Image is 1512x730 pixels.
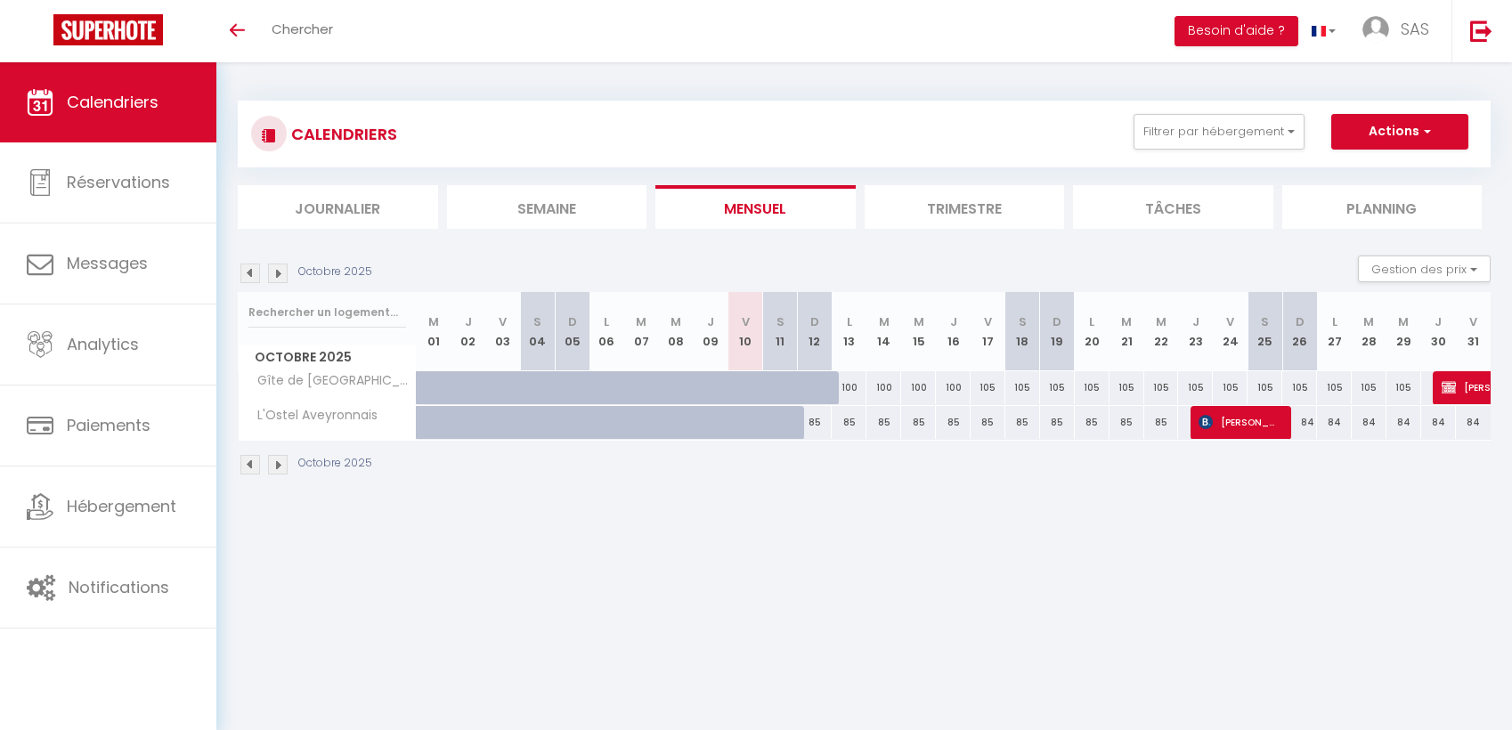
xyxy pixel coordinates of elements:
abbr: M [914,313,924,330]
th: 24 [1213,292,1248,371]
h3: CALENDRIERS [287,114,397,154]
th: 18 [1005,292,1040,371]
abbr: D [1053,313,1061,330]
div: 85 [797,406,832,439]
div: 105 [1248,371,1282,404]
abbr: L [604,313,609,330]
div: 85 [1144,406,1179,439]
div: 84 [1282,406,1317,439]
img: logout [1470,20,1492,42]
button: Actions [1331,114,1468,150]
span: [PERSON_NAME] [1199,405,1280,439]
img: ... [1362,16,1389,43]
div: 100 [901,371,936,404]
div: 105 [1317,371,1352,404]
span: Hébergement [67,495,176,517]
li: Planning [1282,185,1483,229]
li: Tâches [1073,185,1273,229]
abbr: L [1332,313,1337,330]
th: 16 [936,292,971,371]
abbr: M [1121,313,1132,330]
p: Octobre 2025 [298,455,372,472]
abbr: L [1089,313,1094,330]
div: 105 [1040,371,1075,404]
div: 100 [832,371,866,404]
span: Octobre 2025 [239,345,416,370]
div: 84 [1352,406,1386,439]
div: 85 [936,406,971,439]
th: 19 [1040,292,1075,371]
th: 21 [1110,292,1144,371]
abbr: S [1261,313,1269,330]
th: 04 [520,292,555,371]
abbr: J [950,313,957,330]
th: 28 [1352,292,1386,371]
p: Octobre 2025 [298,264,372,280]
th: 02 [451,292,485,371]
div: 85 [901,406,936,439]
th: 23 [1178,292,1213,371]
th: 17 [971,292,1005,371]
abbr: L [847,313,852,330]
div: 85 [1075,406,1110,439]
th: 30 [1421,292,1456,371]
div: 84 [1386,406,1421,439]
span: Messages [67,252,148,274]
th: 06 [589,292,624,371]
th: 12 [797,292,832,371]
div: 105 [1110,371,1144,404]
th: 27 [1317,292,1352,371]
span: L'Ostel Aveyronnais [241,406,382,426]
div: 100 [866,371,901,404]
button: Filtrer par hébergement [1134,114,1305,150]
div: 105 [1386,371,1421,404]
div: 105 [1005,371,1040,404]
li: Trimestre [865,185,1065,229]
span: Paiements [67,414,150,436]
th: 09 [694,292,728,371]
th: 01 [417,292,451,371]
abbr: S [1019,313,1027,330]
th: 22 [1144,292,1179,371]
th: 11 [763,292,798,371]
div: 105 [1352,371,1386,404]
span: Calendriers [67,91,159,113]
div: 84 [1317,406,1352,439]
button: Gestion des prix [1358,255,1491,282]
span: Analytics [67,333,139,355]
div: 84 [1421,406,1456,439]
abbr: V [1469,313,1477,330]
div: 85 [866,406,901,439]
abbr: J [1192,313,1199,330]
th: 15 [901,292,936,371]
img: Super Booking [53,14,163,45]
th: 20 [1075,292,1110,371]
abbr: D [810,313,819,330]
span: SAS [1401,18,1429,40]
abbr: M [428,313,439,330]
abbr: V [1226,313,1234,330]
span: Réservations [67,171,170,193]
div: 85 [971,406,1005,439]
abbr: S [776,313,784,330]
div: 85 [1110,406,1144,439]
th: 07 [624,292,659,371]
th: 26 [1282,292,1317,371]
span: Gîte de [GEOGRAPHIC_DATA] [241,371,419,391]
div: 105 [1178,371,1213,404]
div: 105 [971,371,1005,404]
abbr: M [879,313,890,330]
div: 105 [1213,371,1248,404]
div: 84 [1456,406,1491,439]
th: 29 [1386,292,1421,371]
th: 05 [555,292,589,371]
abbr: J [707,313,714,330]
th: 03 [485,292,520,371]
div: 85 [1005,406,1040,439]
abbr: D [568,313,577,330]
div: 105 [1144,371,1179,404]
div: 105 [1075,371,1110,404]
abbr: M [671,313,681,330]
span: Notifications [69,576,169,598]
abbr: J [1435,313,1442,330]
